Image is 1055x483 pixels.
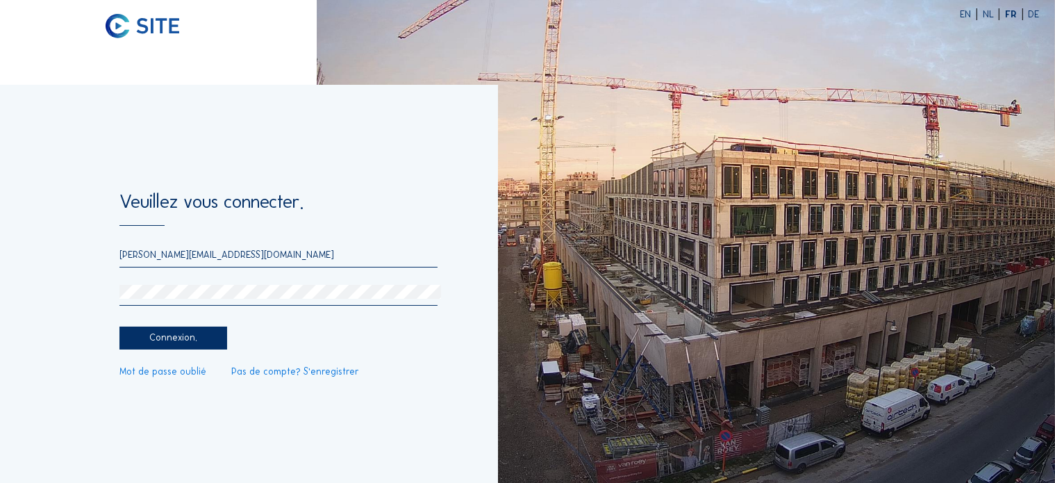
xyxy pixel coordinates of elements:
a: Mot de passe oublié [119,367,206,377]
div: NL [983,10,1000,19]
div: FR [1005,10,1023,19]
a: Pas de compte? S'enregistrer [231,367,359,377]
div: DE [1028,10,1039,19]
div: Veuillez vous connecter. [119,192,438,226]
div: Connexion. [119,327,227,350]
img: C-SITE logo [106,14,179,39]
div: EN [961,10,978,19]
input: E-mail [119,249,438,261]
